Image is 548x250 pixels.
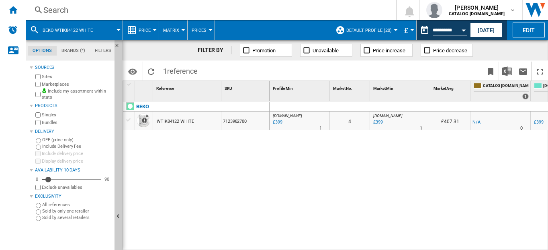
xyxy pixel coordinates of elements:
label: Include Delivery Fee [42,143,111,149]
label: Sold by several retailers [42,215,111,221]
span: reference [167,67,198,75]
button: Edit [513,23,545,37]
span: Promotion [252,48,276,54]
div: Default profile (20) [335,20,396,40]
div: Market Min Sort None [372,81,430,93]
div: Delivery Time : 1 day [319,124,322,132]
div: This report is based on a date in the past. [417,20,468,40]
span: Unavailable [313,48,339,54]
div: Last updated : Tuesday, 2 September 2025 10:00 [272,118,282,126]
button: Unavailable [300,44,352,57]
div: Price [127,20,155,40]
span: CATALOG [DOMAIN_NAME] [483,83,529,90]
md-menu: Currency [400,20,417,40]
label: OFF (price only) [42,137,111,143]
input: OFF (price only) [36,138,41,143]
b: CATALOG [DOMAIN_NAME] [449,11,505,17]
md-tab-item: Brands (*) [57,46,90,56]
div: Market Avg Sort None [432,81,470,93]
label: Display delivery price [42,158,111,164]
button: Price increase [360,44,413,57]
div: 90 [102,176,111,182]
img: excel-24x24.png [502,66,512,76]
button: Open calendar [456,22,471,36]
span: Default profile (20) [346,28,392,33]
label: Include my assortment within stats [42,88,111,101]
img: alerts-logo.svg [8,25,18,35]
div: Delivery Time : 1 day [420,124,422,132]
input: Singles [35,112,41,118]
input: Display delivery price [35,185,41,190]
div: Products [35,103,111,109]
span: Reference [156,86,174,91]
div: 4 [330,112,370,130]
div: 7123982700 [221,112,269,130]
div: Exclusivity [35,193,111,200]
span: Price decrease [433,48,467,54]
button: Matrix [163,20,183,40]
button: md-calendar [417,22,433,38]
button: £ [404,20,412,40]
div: Sort None [223,81,269,93]
label: Sold by only one retailer [42,208,111,214]
label: Singles [42,112,111,118]
div: BEKO WTIK84122 WHITE [30,20,119,40]
button: [DATE] [470,23,502,37]
span: Matrix [163,28,179,33]
button: BEKO WTIK84122 WHITE [43,20,101,40]
button: Default profile (20) [346,20,396,40]
div: Sort None [155,81,221,93]
button: Bookmark this report [483,62,499,81]
div: Availability 10 Days [35,167,111,174]
div: £399 [534,120,544,125]
div: Sort None [137,81,153,93]
div: £407.31 [430,112,470,130]
button: Reload [143,62,159,81]
button: Options [125,64,141,79]
div: Sources [35,64,111,71]
img: profile.jpg [426,2,442,18]
div: Sort None [432,81,470,93]
div: 1 offers sold by CATALOG BEKO.UK [522,93,529,99]
div: Sort None [331,81,370,93]
input: Bundles [35,120,41,125]
span: Profile Min [273,86,293,91]
md-tab-item: Options [28,46,57,56]
span: BEKO WTIK84122 WHITE [43,28,93,33]
button: Price [139,20,155,40]
span: Market Avg [433,86,454,91]
input: Sold by several retailers [36,216,41,221]
md-tab-item: Filters [90,46,116,56]
div: Sort None [271,81,329,93]
div: WTIK84122 WHITE [157,112,194,131]
button: Promotion [240,44,292,57]
span: [DOMAIN_NAME] [273,114,302,118]
div: FILTER BY [198,46,232,54]
input: Marketplaces [35,82,41,87]
span: Price [139,28,151,33]
button: Hide [115,40,124,55]
button: Send this report by email [515,62,531,81]
button: Prices [192,20,211,40]
md-slider: Availability [42,176,101,184]
button: Download in Excel [499,62,515,81]
button: Maximize [532,62,548,81]
input: Include Delivery Fee [36,145,41,150]
input: Sold by only one retailer [36,209,41,215]
div: N/A [472,118,481,126]
div: Delivery Time : 0 day [520,124,523,132]
div: Delivery [35,128,111,135]
div: 0 [34,176,40,182]
div: Sort None [372,81,430,93]
span: 1 [159,62,202,79]
label: Include delivery price [42,151,111,157]
div: £399 [533,118,544,126]
div: Profile Min Sort None [271,81,329,93]
span: Prices [192,28,207,33]
span: Market Min [373,86,393,91]
input: Include delivery price [35,151,41,156]
span: Market No. [333,86,352,91]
